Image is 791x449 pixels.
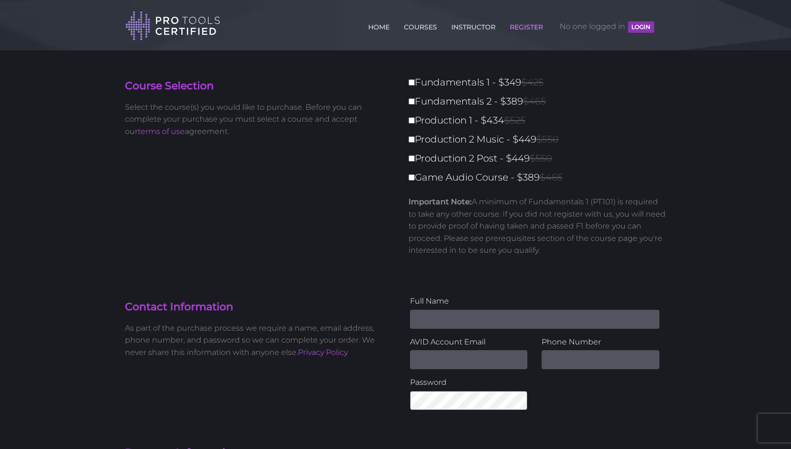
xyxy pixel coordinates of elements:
[540,172,562,183] span: $465
[125,101,389,138] p: Select the course(s) you would like to purchase. Before you can complete your purchase you must s...
[410,336,528,348] label: AVID Account Email
[409,93,672,110] label: Fundamentals 2 - $389
[530,153,552,164] span: $550
[410,295,659,307] label: Full Name
[366,18,392,33] a: HOME
[125,10,220,41] img: Pro Tools Certified Logo
[409,98,415,105] input: Fundamentals 2 - $389$465
[409,150,672,167] label: Production 2 Post - $449
[409,155,415,162] input: Production 2 Post - $449$550
[507,18,545,33] a: REGISTER
[504,115,525,126] span: $525
[410,376,528,389] label: Password
[125,322,389,359] p: As part of the purchase process we require a name, email address, phone number, and password so w...
[409,117,415,124] input: Production 1 - $434$525
[409,174,415,181] input: Game Audio Course - $389$465
[542,336,659,348] label: Phone Number
[521,76,543,88] span: $425
[125,300,389,315] h4: Contact Information
[409,112,672,129] label: Production 1 - $434
[409,79,415,86] input: Fundamentals 1 - $349$425
[125,79,389,94] h4: Course Selection
[628,21,654,33] button: LOGIN
[409,196,667,257] p: A minimum of Fundamentals 1 (PT101) is required to take any other course. If you did not register...
[409,169,672,186] label: Game Audio Course - $389
[523,96,546,107] span: $465
[409,136,415,143] input: Production 2 Music - $449$550
[409,197,472,206] strong: Important Note:
[536,134,559,145] span: $550
[560,12,654,41] span: No one logged in
[401,18,439,33] a: COURSES
[449,18,498,33] a: INSTRUCTOR
[409,131,672,148] label: Production 2 Music - $449
[409,74,672,91] label: Fundamentals 1 - $349
[298,348,348,357] a: Privacy Policy
[138,127,185,136] a: terms of use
